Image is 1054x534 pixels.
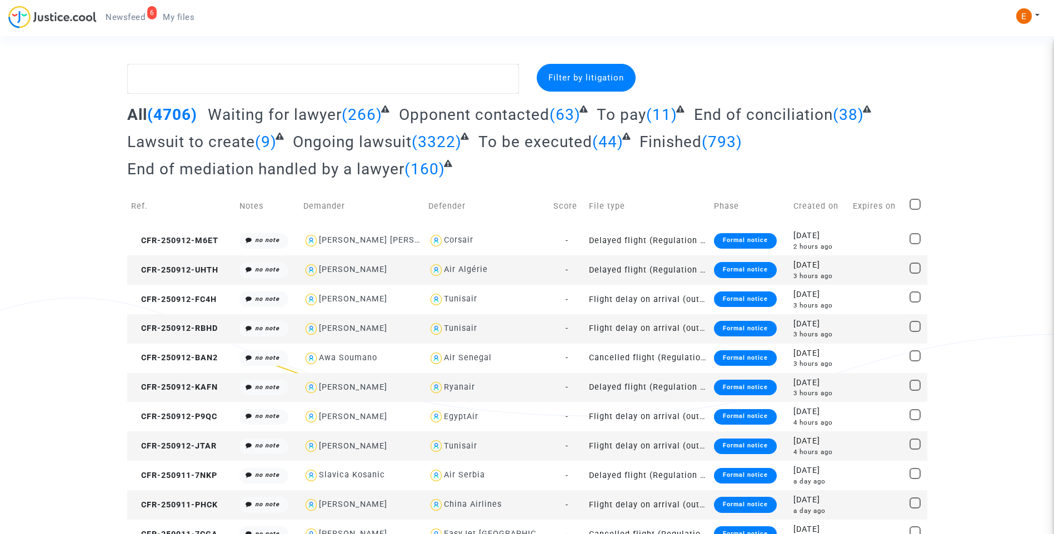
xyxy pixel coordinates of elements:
[793,447,845,457] div: 4 hours ago
[566,412,568,421] span: -
[255,133,277,151] span: (9)
[319,235,458,245] div: [PERSON_NAME] [PERSON_NAME]
[255,236,279,244] i: no note
[444,412,478,421] div: EgyptAir
[592,133,623,151] span: (44)
[428,233,444,249] img: icon-user.svg
[255,354,279,361] i: no note
[793,301,845,310] div: 3 hours ago
[585,255,710,285] td: Delayed flight (Regulation EC 261/2004)
[444,353,492,362] div: Air Senegal
[319,353,377,362] div: Awa Soumano
[714,350,777,366] div: Formal notice
[793,359,845,369] div: 3 hours ago
[548,73,624,83] span: Filter by litigation
[319,412,387,421] div: [PERSON_NAME]
[412,133,462,151] span: (3322)
[106,12,145,22] span: Newsfeed
[793,318,845,330] div: [DATE]
[127,187,236,226] td: Ref.
[793,230,845,242] div: [DATE]
[208,105,342,124] span: Waiting for lawyer
[793,435,845,447] div: [DATE]
[444,500,502,509] div: China Airlines
[428,380,444,396] img: icon-user.svg
[566,471,568,480] span: -
[131,500,218,510] span: CFR-250911-PHCK
[478,133,592,151] span: To be executed
[714,497,777,512] div: Formal notice
[444,324,477,333] div: Tunisair
[255,442,279,449] i: no note
[147,105,197,124] span: (4706)
[303,380,319,396] img: icon-user.svg
[131,324,218,333] span: CFR-250912-RBHD
[303,409,319,425] img: icon-user.svg
[793,465,845,477] div: [DATE]
[585,314,710,344] td: Flight delay on arrival (outside of EU - Montreal Convention)
[127,133,255,151] span: Lawsuit to create
[793,289,845,301] div: [DATE]
[131,471,217,480] span: CFR-250911-7NKP
[428,467,444,483] img: icon-user.svg
[131,412,217,421] span: CFR-250912-P9QC
[319,441,387,451] div: [PERSON_NAME]
[444,382,475,392] div: Ryanair
[714,439,777,454] div: Formal notice
[444,470,485,480] div: Air Serbia
[444,441,477,451] div: Tunisair
[585,402,710,431] td: Flight delay on arrival (outside of EU - Montreal Convention)
[566,500,568,510] span: -
[793,418,845,427] div: 4 hours ago
[236,187,299,226] td: Notes
[585,461,710,490] td: Delayed flight (Regulation EC 261/2004)
[399,105,550,124] span: Opponent contacted
[127,105,147,124] span: All
[444,294,477,304] div: Tunisair
[714,380,777,395] div: Formal notice
[585,431,710,461] td: Flight delay on arrival (outside of EU - Montreal Convention)
[793,389,845,398] div: 3 hours ago
[793,377,845,389] div: [DATE]
[793,271,845,281] div: 3 hours ago
[550,105,581,124] span: (63)
[293,133,412,151] span: Ongoing lawsuit
[790,187,849,226] td: Created on
[131,441,217,451] span: CFR-250912-JTAR
[585,344,710,373] td: Cancelled flight (Regulation EC 261/2004)
[566,295,568,304] span: -
[255,471,279,478] i: no note
[585,285,710,314] td: Flight delay on arrival (outside of EU - Montreal Convention)
[319,500,387,509] div: [PERSON_NAME]
[714,321,777,336] div: Formal notice
[1016,8,1032,24] img: ACg8ocIeiFvHKe4dA5oeRFd_CiCnuxWUEc1A2wYhRJE3TTWt=s96-c
[127,160,404,178] span: End of mediation handled by a lawyer
[585,490,710,520] td: Flight delay on arrival (outside of EU - Montreal Convention)
[131,236,218,245] span: CFR-250912-M6ET
[255,295,279,303] i: no note
[131,295,217,304] span: CFR-250912-FC4H
[566,265,568,275] span: -
[793,506,845,516] div: a day ago
[793,242,845,251] div: 2 hours ago
[428,262,444,278] img: icon-user.svg
[566,324,568,333] span: -
[299,187,424,226] td: Demander
[428,350,444,366] img: icon-user.svg
[597,105,646,124] span: To pay
[303,291,319,308] img: icon-user.svg
[849,187,906,226] td: Expires on
[303,350,319,366] img: icon-user.svg
[710,187,790,226] td: Phase
[714,291,777,307] div: Formal notice
[585,187,710,226] td: File type
[566,353,568,362] span: -
[97,9,154,26] a: 6Newsfeed
[8,6,97,28] img: jc-logo.svg
[131,353,218,362] span: CFR-250912-BAN2
[428,497,444,513] img: icon-user.svg
[550,187,585,226] td: Score
[303,233,319,249] img: icon-user.svg
[793,347,845,360] div: [DATE]
[255,325,279,332] i: no note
